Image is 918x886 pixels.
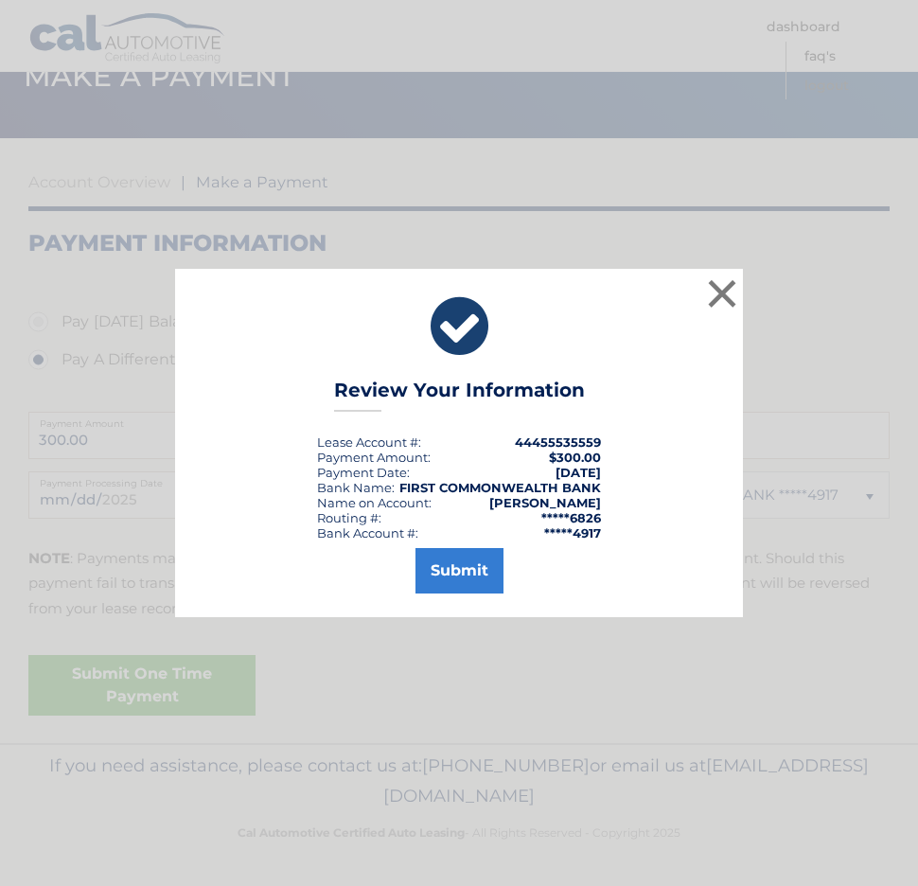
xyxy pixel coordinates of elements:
button: Submit [415,548,503,594]
span: Payment Date [317,465,407,480]
span: [DATE] [556,465,601,480]
div: Bank Name: [317,480,395,495]
button: × [703,275,741,312]
div: Routing #: [317,510,381,525]
strong: FIRST COMMONWEALTH BANK [399,480,601,495]
span: $300.00 [549,450,601,465]
div: Payment Amount: [317,450,431,465]
div: Lease Account #: [317,434,421,450]
div: Name on Account: [317,495,432,510]
div: Bank Account #: [317,525,418,540]
strong: [PERSON_NAME] [489,495,601,510]
strong: 44455535559 [515,434,601,450]
div: : [317,465,410,480]
h3: Review Your Information [334,379,585,412]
